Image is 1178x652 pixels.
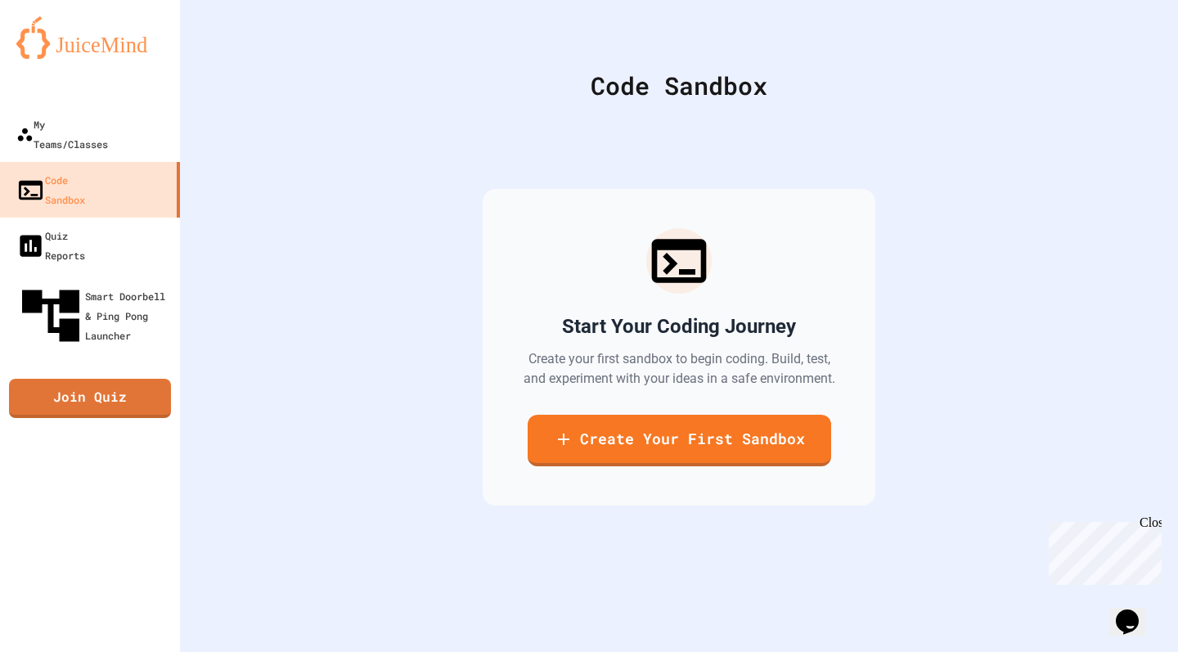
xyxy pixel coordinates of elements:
[221,67,1137,104] div: Code Sandbox
[1042,515,1162,585] iframe: chat widget
[16,115,108,154] div: My Teams/Classes
[9,379,171,418] a: Join Quiz
[16,170,85,209] div: Code Sandbox
[7,7,113,104] div: Chat with us now!Close
[528,415,831,466] a: Create Your First Sandbox
[16,281,173,350] div: Smart Doorbell & Ping Pong Launcher
[522,349,836,389] p: Create your first sandbox to begin coding. Build, test, and experiment with your ideas in a safe ...
[562,313,796,339] h2: Start Your Coding Journey
[16,226,85,265] div: Quiz Reports
[1109,587,1162,636] iframe: chat widget
[16,16,164,59] img: logo-orange.svg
